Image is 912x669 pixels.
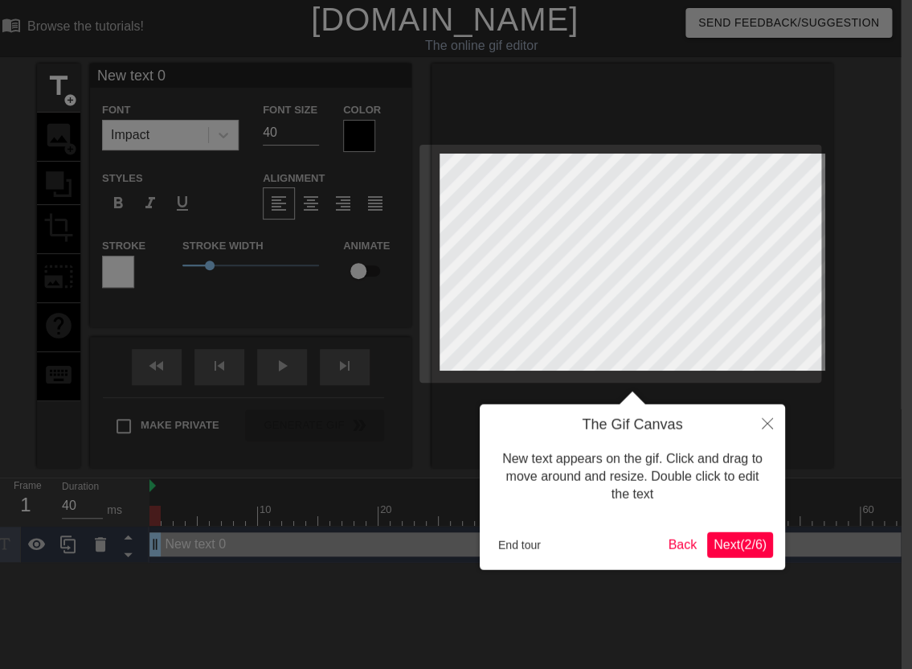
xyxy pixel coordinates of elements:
button: Back [661,532,703,557]
button: Next [707,532,773,557]
span: Next ( 2 / 6 ) [714,537,767,551]
button: Close [750,404,785,441]
div: New text appears on the gif. Click and drag to move around and resize. Double click to edit the text [492,433,773,519]
button: End tour [492,532,547,556]
h4: The Gif Canvas [492,417,773,434]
